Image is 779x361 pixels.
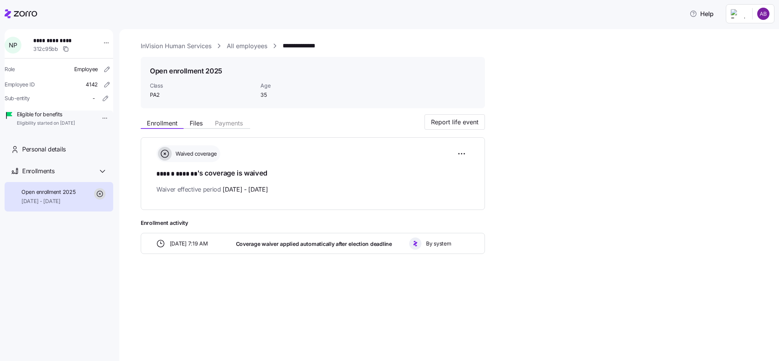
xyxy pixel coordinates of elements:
h1: 's coverage is waived [156,168,469,179]
span: Coverage waiver applied automatically after election deadline [236,240,392,248]
button: Help [683,6,720,21]
span: - [93,94,95,102]
span: Employee ID [5,81,35,88]
span: N P [9,42,17,48]
span: Waiver effective period [156,185,268,194]
span: Help [690,9,714,18]
span: Enrollment [147,120,177,126]
h1: Open enrollment 2025 [150,66,222,76]
span: Payments [215,120,243,126]
a: InVision Human Services [141,41,211,51]
span: By system [426,240,451,247]
span: [DATE] - [DATE] [223,185,268,194]
span: 35 [260,91,337,99]
a: All employees [227,41,267,51]
span: 312c95bb [33,45,58,53]
span: Employee [74,65,98,73]
span: Personal details [22,145,66,154]
span: PA2 [150,91,254,99]
span: Open enrollment 2025 [21,188,75,196]
span: [DATE] - [DATE] [21,197,75,205]
img: Employer logo [731,9,746,18]
span: [DATE] 7:19 AM [170,240,208,247]
span: Report life event [431,117,478,127]
span: Class [150,82,254,89]
img: c6b7e62a50e9d1badab68c8c9b51d0dd [757,8,769,20]
span: Enrollments [22,166,54,176]
button: Report life event [424,114,485,130]
span: Files [190,120,203,126]
span: Eligibility started on [DATE] [17,120,75,127]
span: Enrollment activity [141,219,485,227]
span: Sub-entity [5,94,30,102]
span: Eligible for benefits [17,111,75,118]
span: Role [5,65,15,73]
span: Age [260,82,337,89]
span: Waived coverage [173,150,217,158]
span: 4142 [86,81,98,88]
